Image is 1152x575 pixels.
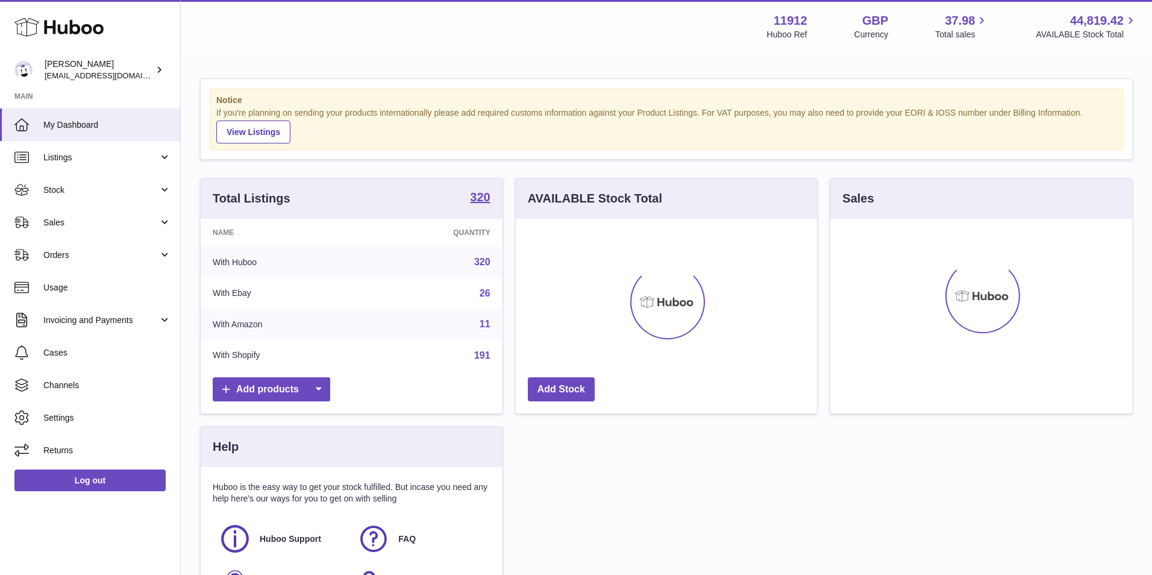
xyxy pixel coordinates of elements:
[43,412,171,424] span: Settings
[470,191,490,203] strong: 320
[854,29,889,40] div: Currency
[43,347,171,359] span: Cases
[45,58,153,81] div: [PERSON_NAME]
[216,95,1116,106] strong: Notice
[213,482,490,504] p: Huboo is the easy way to get your stock fulfilled. But incase you need any help here's our ways f...
[43,250,158,261] span: Orders
[528,190,662,207] h3: AVAILABLE Stock Total
[480,288,490,298] a: 26
[219,523,345,555] a: Huboo Support
[935,29,989,40] span: Total sales
[43,152,158,163] span: Listings
[767,29,807,40] div: Huboo Ref
[201,309,366,340] td: With Amazon
[1070,13,1124,29] span: 44,819.42
[43,380,171,391] span: Channels
[201,278,366,309] td: With Ebay
[470,191,490,206] a: 320
[842,190,874,207] h3: Sales
[474,257,490,267] a: 320
[474,350,490,360] a: 191
[398,533,416,545] span: FAQ
[201,247,366,278] td: With Huboo
[357,523,484,555] a: FAQ
[216,107,1116,143] div: If you're planning on sending your products internationally please add required customs informati...
[14,470,166,491] a: Log out
[43,282,171,294] span: Usage
[528,377,595,402] a: Add Stock
[216,121,290,143] a: View Listings
[14,61,33,79] img: internalAdmin-11912@internal.huboo.com
[1036,13,1138,40] a: 44,819.42 AVAILABLE Stock Total
[201,219,366,247] th: Name
[213,377,330,402] a: Add products
[862,13,888,29] strong: GBP
[43,445,171,456] span: Returns
[774,13,807,29] strong: 11912
[366,219,502,247] th: Quantity
[201,340,366,371] td: With Shopify
[260,533,321,545] span: Huboo Support
[45,71,177,80] span: [EMAIL_ADDRESS][DOMAIN_NAME]
[213,190,290,207] h3: Total Listings
[945,13,975,29] span: 37.98
[43,217,158,228] span: Sales
[43,184,158,196] span: Stock
[43,315,158,326] span: Invoicing and Payments
[43,119,171,131] span: My Dashboard
[213,439,239,455] h3: Help
[480,319,490,329] a: 11
[1036,29,1138,40] span: AVAILABLE Stock Total
[935,13,989,40] a: 37.98 Total sales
